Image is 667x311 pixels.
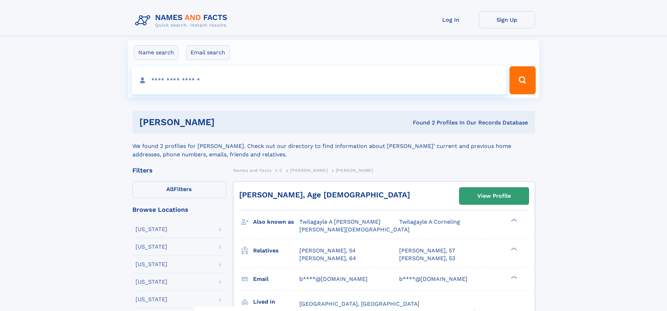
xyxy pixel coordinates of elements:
[299,255,356,262] a: [PERSON_NAME], 64
[399,218,460,225] span: Twilagayle A Corneling
[290,166,328,175] a: [PERSON_NAME]
[233,166,272,175] a: Names and Facts
[132,207,226,213] div: Browse Locations
[132,134,535,159] div: We found 2 profiles for [PERSON_NAME]. Check out our directory to find information about [PERSON_...
[132,66,507,94] input: search input
[166,186,174,192] span: All
[239,190,410,199] a: [PERSON_NAME], Age [DEMOGRAPHIC_DATA]
[509,66,535,94] button: Search Button
[134,45,179,60] label: Name search
[399,255,455,262] a: [PERSON_NAME], 53
[136,297,167,302] div: [US_STATE]
[299,218,381,225] span: Twilagayle A [PERSON_NAME]
[459,188,529,204] a: View Profile
[136,279,167,285] div: [US_STATE]
[132,167,226,174] div: Filters
[186,45,230,60] label: Email search
[132,11,233,30] img: Logo Names and Facts
[136,262,167,267] div: [US_STATE]
[279,166,283,175] a: C
[509,246,517,251] div: ❯
[299,300,419,307] span: [GEOGRAPHIC_DATA], [GEOGRAPHIC_DATA]
[336,168,373,173] span: [PERSON_NAME]
[477,188,511,204] div: View Profile
[290,168,328,173] span: [PERSON_NAME]
[423,11,479,28] a: Log In
[299,247,356,255] a: [PERSON_NAME], 54
[479,11,535,28] a: Sign Up
[253,245,299,257] h3: Relatives
[299,226,410,233] span: [PERSON_NAME][DEMOGRAPHIC_DATA]
[509,275,517,279] div: ❯
[136,244,167,250] div: [US_STATE]
[399,247,455,255] a: [PERSON_NAME], 57
[253,273,299,285] h3: Email
[132,181,226,198] label: Filters
[139,118,314,127] h1: [PERSON_NAME]
[509,218,517,223] div: ❯
[136,227,167,232] div: [US_STATE]
[253,296,299,308] h3: Lived in
[314,119,528,127] div: Found 2 Profiles In Our Records Database
[279,168,283,173] span: C
[253,216,299,228] h3: Also known as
